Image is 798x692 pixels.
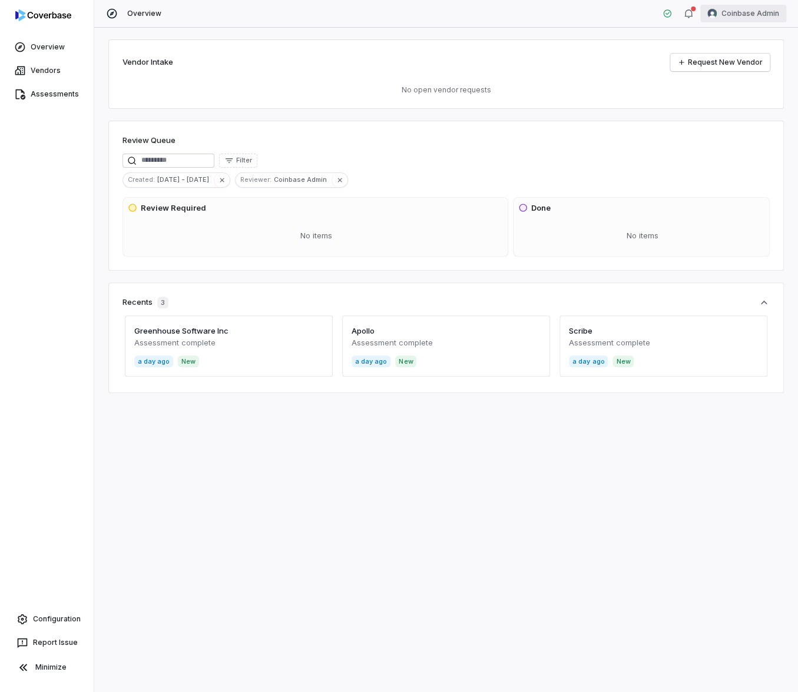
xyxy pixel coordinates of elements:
a: Vendors [2,60,91,81]
a: Configuration [5,608,89,630]
button: Filter [219,154,257,168]
button: Minimize [5,656,89,679]
p: No open vendor requests [122,85,770,95]
span: Vendors [31,66,61,75]
button: Coinbase Admin avatarCoinbase Admin [700,5,786,22]
button: Report Issue [5,632,89,653]
a: Overview [2,36,91,58]
span: Overview [31,42,65,52]
a: Assessments [2,84,91,105]
h3: Review Required [141,202,206,214]
span: Coinbase Admin [274,174,332,185]
div: No items [518,221,767,251]
span: Overview [127,9,161,18]
span: Report Issue [33,638,78,647]
h2: Vendor Intake [122,56,173,68]
span: Created : [123,174,157,185]
a: Scribe [569,326,592,335]
button: Recents3 [122,297,770,308]
div: Recents [122,297,168,308]
span: Coinbase Admin [721,9,779,18]
img: Coinbase Admin avatar [707,9,717,18]
span: Assessments [31,89,79,99]
span: Filter [236,156,252,165]
span: Reviewer : [236,174,274,185]
span: Minimize [35,663,67,672]
img: logo-D7KZi-bG.svg [15,9,71,21]
a: Greenhouse Software Inc [134,326,229,335]
a: Request New Vendor [670,54,770,71]
div: No items [128,221,505,251]
span: 3 [157,297,168,308]
span: Configuration [33,614,81,624]
h3: Done [531,202,551,214]
span: [DATE] - [DATE] [157,174,214,185]
a: Apollo [352,326,375,335]
h1: Review Queue [122,135,176,147]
